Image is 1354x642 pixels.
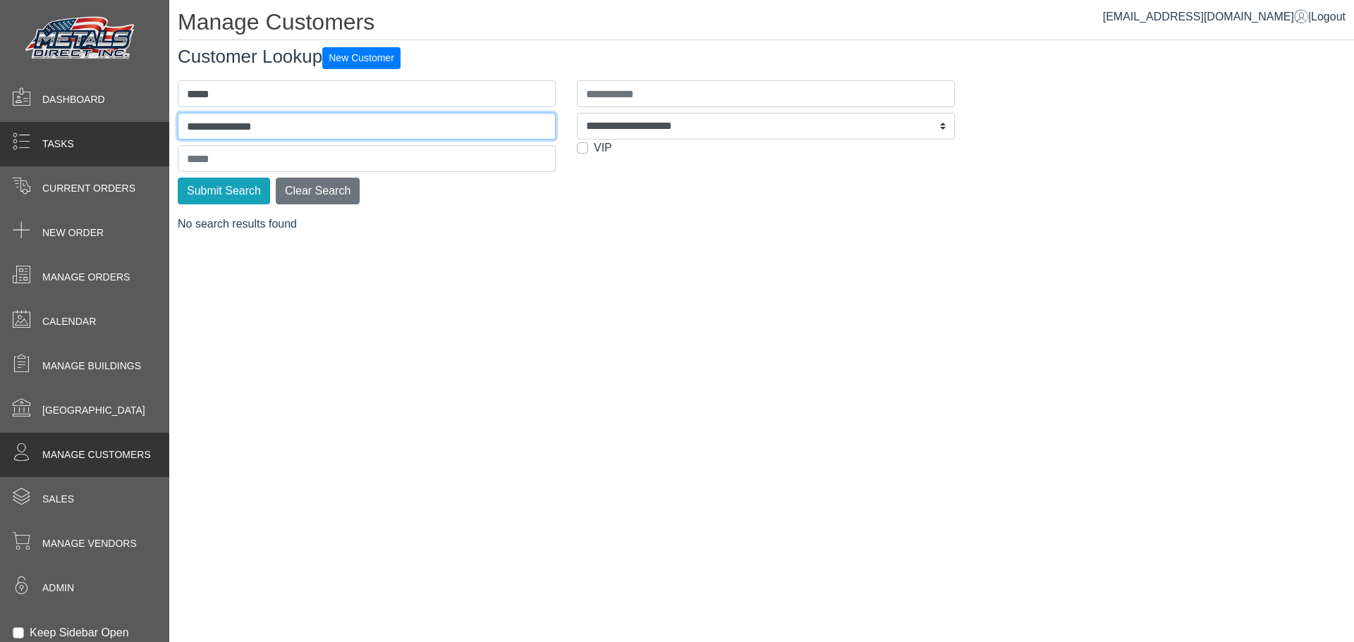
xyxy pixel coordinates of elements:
[178,8,1354,40] h1: Manage Customers
[42,270,130,285] span: Manage Orders
[1311,11,1346,23] span: Logout
[1103,11,1308,23] a: [EMAIL_ADDRESS][DOMAIN_NAME]
[322,46,401,67] a: New Customer
[42,492,74,507] span: Sales
[1103,8,1346,25] div: |
[276,178,360,204] button: Clear Search
[42,581,74,595] span: Admin
[178,178,270,204] button: Submit Search
[42,536,137,551] span: Manage Vendors
[42,314,96,329] span: Calendar
[21,13,141,65] img: Metals Direct Inc Logo
[178,216,1354,233] div: No search results found
[30,624,129,641] label: Keep Sidebar Open
[42,447,151,462] span: Manage Customers
[594,140,612,156] label: VIP
[42,137,74,152] span: Tasks
[42,92,105,107] span: Dashboard
[322,47,401,69] button: New Customer
[42,226,104,240] span: New Order
[42,359,141,374] span: Manage Buildings
[42,403,145,418] span: [GEOGRAPHIC_DATA]
[178,46,1354,69] h3: Customer Lookup
[42,181,135,196] span: Current Orders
